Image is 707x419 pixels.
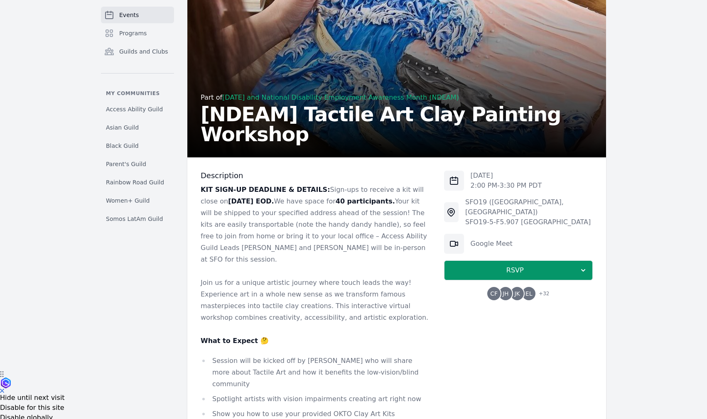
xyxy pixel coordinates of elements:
[201,184,431,265] p: Sign-ups to receive a kit will close on We have space for Your kit will be shipped to your specif...
[336,197,395,205] strong: 40 participants.
[201,104,593,144] h2: [NDEAM] Tactile Art Clay Painting Workshop
[490,291,498,296] span: CF
[201,337,269,345] strong: What to Expect 🤔
[101,90,174,97] p: My communities
[201,186,330,194] strong: KIT SIGN-UP DEADLINE & DETAILS:
[101,175,174,190] a: Rainbow Road Guild
[106,178,164,186] span: Rainbow Road Guild
[106,160,146,168] span: Parent's Guild
[101,102,174,117] a: Access Ability Guild
[101,138,174,153] a: Black Guild
[101,211,174,226] a: Somos LatAm Guild
[101,25,174,42] a: Programs
[119,47,168,56] span: Guilds and Clubs
[228,197,274,205] strong: [DATE] EOD.
[465,197,593,217] div: SFO19 ([GEOGRAPHIC_DATA], [GEOGRAPHIC_DATA])
[471,240,513,247] a: Google Meet
[106,142,139,150] span: Black Guild
[101,120,174,135] a: Asian Guild
[101,7,174,23] a: Events
[101,43,174,60] a: Guilds and Clubs
[106,196,150,205] span: Women+ Guild
[525,291,533,296] span: EL
[222,93,459,101] a: [DATE] and National Disability Employment Awareness Month (NDEAM)
[471,171,542,181] p: [DATE]
[451,265,579,275] span: RSVP
[444,260,593,280] button: RSVP
[201,93,593,103] div: Part of
[101,193,174,208] a: Women+ Guild
[101,7,174,226] nav: Sidebar
[119,11,139,19] span: Events
[106,105,163,113] span: Access Ability Guild
[514,291,520,296] span: JK
[106,215,163,223] span: Somos LatAm Guild
[119,29,147,37] span: Programs
[471,181,542,191] p: 2:00 PM - 3:30 PM PDT
[201,393,431,405] li: Spotlight artists with vision impairments creating art right now
[106,123,139,132] span: Asian Guild
[201,277,431,323] p: Join us for a unique artistic journey where touch leads the way! Experience art in a whole new se...
[534,289,549,300] span: + 32
[201,171,431,181] h3: Description
[201,355,431,390] li: Session will be kicked off by [PERSON_NAME] who will share more about Tactile Art and how it bene...
[503,291,509,296] span: JH
[101,157,174,172] a: Parent's Guild
[465,217,593,227] div: SFO19-5-F5.907 [GEOGRAPHIC_DATA]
